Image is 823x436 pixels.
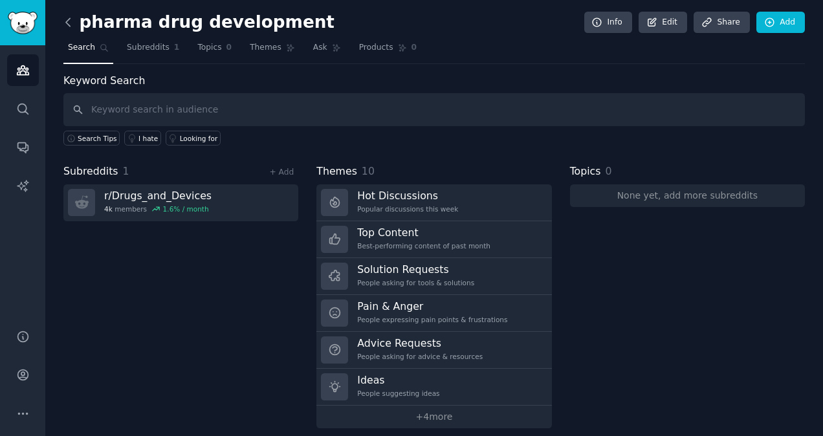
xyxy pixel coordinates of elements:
[316,164,357,180] span: Themes
[166,131,221,146] a: Looking for
[694,12,749,34] a: Share
[309,38,346,64] a: Ask
[174,42,180,54] span: 1
[63,164,118,180] span: Subreddits
[584,12,632,34] a: Info
[316,332,551,369] a: Advice RequestsPeople asking for advice & resources
[122,38,184,64] a: Subreddits1
[357,352,483,361] div: People asking for advice & resources
[63,93,805,126] input: Keyword search in audience
[104,189,212,202] h3: r/ Drugs_and_Devices
[78,134,117,143] span: Search Tips
[357,373,439,387] h3: Ideas
[357,336,483,350] h3: Advice Requests
[124,131,161,146] a: I hate
[357,241,490,250] div: Best-performing content of past month
[411,42,417,54] span: 0
[226,42,232,54] span: 0
[316,184,551,221] a: Hot DiscussionsPopular discussions this week
[570,184,805,207] a: None yet, add more subreddits
[756,12,805,34] a: Add
[362,165,375,177] span: 10
[123,165,129,177] span: 1
[357,226,490,239] h3: Top Content
[605,165,611,177] span: 0
[357,389,439,398] div: People suggesting ideas
[357,204,458,213] div: Popular discussions this week
[104,204,113,213] span: 4k
[63,184,298,221] a: r/Drugs_and_Devices4kmembers1.6% / month
[357,315,507,324] div: People expressing pain points & frustrations
[104,204,212,213] div: members
[357,300,507,313] h3: Pain & Anger
[63,131,120,146] button: Search Tips
[138,134,158,143] div: I hate
[316,221,551,258] a: Top ContentBest-performing content of past month
[316,295,551,332] a: Pain & AngerPeople expressing pain points & frustrations
[313,42,327,54] span: Ask
[197,42,221,54] span: Topics
[357,263,474,276] h3: Solution Requests
[63,38,113,64] a: Search
[316,258,551,295] a: Solution RequestsPeople asking for tools & solutions
[63,74,145,87] label: Keyword Search
[316,406,551,428] a: +4more
[570,164,601,180] span: Topics
[359,42,393,54] span: Products
[639,12,687,34] a: Edit
[357,189,458,202] h3: Hot Discussions
[8,12,38,34] img: GummySearch logo
[63,12,335,33] h2: pharma drug development
[355,38,421,64] a: Products0
[250,42,281,54] span: Themes
[269,168,294,177] a: + Add
[127,42,170,54] span: Subreddits
[316,369,551,406] a: IdeasPeople suggesting ideas
[245,38,300,64] a: Themes
[163,204,209,213] div: 1.6 % / month
[68,42,95,54] span: Search
[180,134,218,143] div: Looking for
[357,278,474,287] div: People asking for tools & solutions
[193,38,236,64] a: Topics0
